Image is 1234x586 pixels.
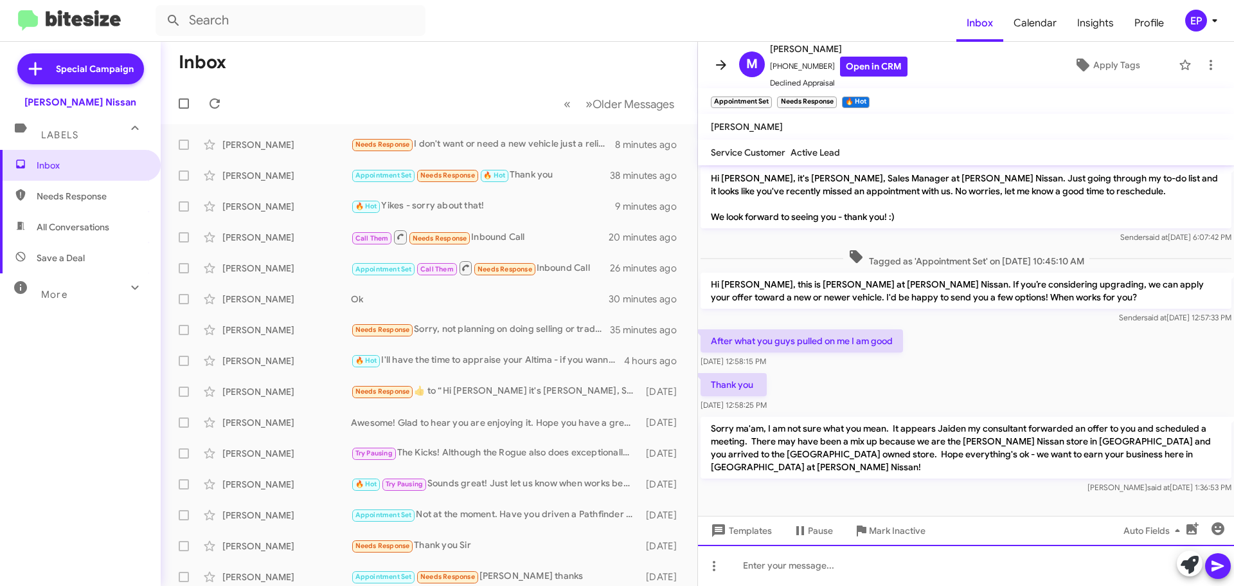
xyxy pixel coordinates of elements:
span: Service Customer [711,147,785,158]
div: [PERSON_NAME] thanks [351,569,639,584]
button: Mark Inactive [843,519,936,542]
span: [DATE] 12:58:15 PM [701,356,766,366]
span: Needs Response [413,234,467,243]
div: [PERSON_NAME] [222,416,351,429]
span: Try Pausing [355,449,393,457]
div: 38 minutes ago [610,169,687,182]
span: said at [1147,482,1170,492]
h1: Inbox [179,52,226,73]
div: [DATE] [639,447,687,460]
a: Profile [1124,5,1174,42]
span: Appointment Set [355,265,412,273]
span: Templates [708,519,772,542]
span: Pause [808,519,833,542]
div: 26 minutes ago [610,262,687,275]
span: Active Lead [791,147,840,158]
div: Thank you [351,168,610,183]
div: [PERSON_NAME] [222,262,351,275]
div: [PERSON_NAME] [222,540,351,553]
div: Inbound Call [351,260,610,276]
button: Pause [782,519,843,542]
p: Sorry ma'am, I am not sure what you mean. It appears Jaiden my consultant forwarded an offer to y... [701,417,1231,479]
div: 8 minutes ago [615,138,687,151]
div: Not at the moment. Have you driven a Pathfinder yet? It's a much nicer vehicle and has a lower st... [351,508,639,522]
a: Inbox [956,5,1003,42]
div: [PERSON_NAME] [222,509,351,522]
div: [PERSON_NAME] [222,571,351,583]
span: « [564,96,571,112]
div: Yikes - sorry about that! [351,199,615,214]
span: Appointment Set [355,511,412,519]
span: [DATE] 12:58:25 PM [701,400,767,410]
span: Special Campaign [56,62,134,75]
div: [PERSON_NAME] [222,169,351,182]
span: [PERSON_NAME] [711,121,783,133]
div: Thank you Sir [351,538,639,553]
span: Needs Response [420,572,475,581]
div: I don't want or need a new vehicle just a reliable used vehicle [351,137,615,152]
span: [PERSON_NAME] [DATE] 1:36:53 PM [1087,482,1231,492]
span: Mark Inactive [869,519,925,542]
div: [PERSON_NAME] [222,231,351,244]
span: Appointment Set [355,572,412,581]
div: [PERSON_NAME] [222,385,351,398]
div: [DATE] [639,385,687,398]
div: I'll have the time to appraise your Altima - if you wanna take a test drive that's cool too [351,353,624,368]
button: Templates [698,519,782,542]
span: Needs Response [420,171,475,179]
p: After what you guys pulled on me I am good [701,329,903,353]
div: [PERSON_NAME] [222,324,351,336]
span: Inbox [37,159,146,172]
span: M [746,54,758,75]
div: 4 hours ago [624,354,687,367]
p: Thank you [701,373,767,396]
span: said at [1144,313,1167,322]
small: 🔥 Hot [842,96,870,108]
div: Sorry, not planning on doing selling or trading. Thank you! [351,322,610,337]
div: [DATE] [639,478,687,491]
div: 9 minutes ago [615,200,687,213]
small: Appointment Set [711,96,772,108]
div: Sounds great! Just let us know when works best for y'all. Hope you have a great weekend! [351,477,639,491]
div: ​👍​ to “ Hi [PERSON_NAME] it's [PERSON_NAME], Sales Manager at [PERSON_NAME] Nissan. Thanks again... [351,384,639,399]
div: Awesome! Glad to hear you are enjoying it. Hope you have a great weekend!! [351,416,639,429]
small: Needs Response [777,96,836,108]
div: [PERSON_NAME] [222,138,351,151]
span: Needs Response [478,265,532,273]
div: [PERSON_NAME] [222,293,351,306]
span: Call Them [420,265,454,273]
a: Calendar [1003,5,1067,42]
div: Ok [351,293,610,306]
div: [DATE] [639,540,687,553]
span: Call Them [355,234,389,243]
a: Special Campaign [17,53,144,84]
span: Apply Tags [1093,53,1140,77]
div: Inbound Call [351,229,610,245]
div: [PERSON_NAME] Nissan [24,96,136,109]
span: Try Pausing [386,480,423,488]
nav: Page navigation example [557,91,682,117]
span: Labels [41,129,78,141]
button: Next [578,91,682,117]
span: Needs Response [37,190,146,203]
span: 🔥 Hot [483,171,505,179]
span: Needs Response [355,140,410,149]
span: Needs Response [355,542,410,550]
div: EP [1185,10,1207,32]
div: 20 minutes ago [610,231,687,244]
span: Needs Response [355,387,410,396]
a: Insights [1067,5,1124,42]
span: 🔥 Hot [355,356,377,365]
span: Needs Response [355,325,410,334]
span: » [586,96,593,112]
span: Sender [DATE] 12:57:33 PM [1119,313,1231,322]
span: Older Messages [593,97,674,111]
span: More [41,289,67,300]
div: [PERSON_NAME] [222,354,351,367]
span: 🔥 Hot [355,202,377,210]
a: Open in CRM [840,57,908,77]
span: Declined Appraisal [770,77,908,89]
span: Appointment Set [355,171,412,179]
